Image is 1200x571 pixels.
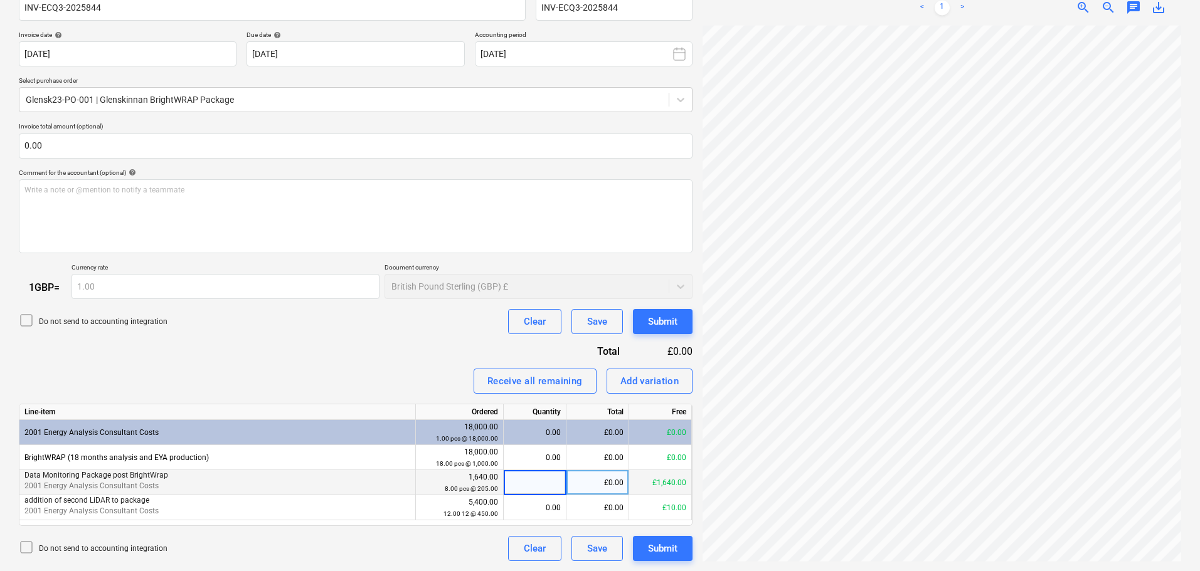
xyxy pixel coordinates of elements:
small: 18.00 pcs @ 1,000.00 [436,460,498,467]
button: Add variation [607,369,693,394]
div: Total [566,404,629,420]
div: 5,400.00 [421,496,498,520]
div: Clear [524,540,546,557]
input: Due date not specified [247,41,464,66]
div: Receive all remaining [487,373,583,389]
button: Save [571,309,623,334]
div: Line-item [19,404,416,420]
small: 1.00 pcs @ 18,000.00 [436,435,498,442]
div: £10.00 [629,495,692,520]
div: Submit [648,540,677,557]
input: Invoice date not specified [19,41,236,66]
div: Comment for the accountant (optional) [19,169,693,177]
p: Invoice total amount (optional) [19,122,693,133]
div: £0.00 [566,495,629,520]
div: £0.00 [566,420,629,445]
div: 0.00 [509,420,561,445]
span: 2001 Energy Analysis Consultant Costs [24,428,159,437]
div: Add variation [620,373,679,389]
div: 18,000.00 [421,421,498,444]
div: 0.00 [509,495,561,520]
button: Clear [508,536,561,561]
div: Clear [524,313,546,330]
div: Quantity [504,404,566,420]
input: Invoice total amount (optional) [19,134,693,159]
p: Document currency [385,263,693,274]
div: 1 GBP = [19,281,72,293]
div: Save [587,540,607,557]
button: Clear [508,309,561,334]
iframe: Chat Widget [1137,511,1200,571]
div: Due date [247,31,464,39]
div: 18,000.00 [421,446,498,469]
span: help [271,31,281,39]
p: Do not send to accounting integration [39,317,167,327]
button: Receive all remaining [474,369,597,394]
p: Do not send to accounting integration [39,543,167,554]
span: 2001 Energy Analysis Consultant Costs [24,507,159,516]
span: help [126,169,136,176]
span: 2001 Energy Analysis Consultant Costs [24,482,159,491]
div: Total [529,344,640,359]
span: addition of second LiDAR to package [24,496,149,505]
div: Save [587,313,607,330]
div: BrightWRAP (18 months analysis and EYA production) [19,445,416,470]
div: £0.00 [566,445,629,470]
p: Currency rate [72,263,380,274]
div: £0.00 [640,344,693,359]
div: Submit [648,313,677,330]
button: Submit [633,309,693,334]
div: £1,640.00 [629,470,692,495]
div: Invoice date [19,31,236,39]
button: Save [571,536,623,561]
p: Accounting period [475,31,693,41]
div: 0.00 [509,445,561,470]
div: £0.00 [629,445,692,470]
button: Submit [633,536,693,561]
div: Free [629,404,692,420]
span: help [52,31,62,39]
button: [DATE] [475,41,693,66]
small: 12.00 12 @ 450.00 [443,510,498,517]
div: 1,640.00 [421,471,498,495]
div: £0.00 [566,470,629,495]
p: Select purchase order [19,76,693,87]
span: Data Monitoring Package post BrightWrap [24,471,168,479]
small: 8.00 pcs @ 205.00 [445,485,498,492]
div: £0.00 [629,420,692,445]
div: Ordered [416,404,504,420]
